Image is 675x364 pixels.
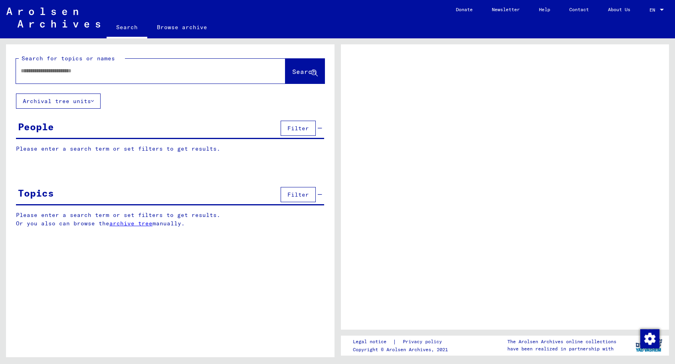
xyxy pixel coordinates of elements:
p: Copyright © Arolsen Archives, 2021 [353,346,451,353]
span: EN [649,7,658,13]
div: Topics [18,186,54,200]
a: Legal notice [353,338,393,346]
p: Please enter a search term or set filters to get results. Or you also can browse the manually. [16,211,325,228]
div: | [353,338,451,346]
a: Browse archive [147,18,217,37]
button: Search [285,59,325,84]
a: Search [107,18,147,38]
img: Change consent [640,329,659,348]
img: yv_logo.png [634,335,664,355]
button: Filter [281,187,316,202]
p: have been realized in partnership with [507,345,616,352]
p: Please enter a search term or set filters to get results. [16,145,324,153]
a: Privacy policy [396,338,451,346]
span: Filter [287,125,309,132]
div: People [18,119,54,134]
span: Search [292,68,316,76]
p: The Arolsen Archives online collections [507,338,616,345]
mat-label: Search for topics or names [22,55,115,62]
button: Archival tree units [16,93,101,109]
span: Filter [287,191,309,198]
button: Filter [281,121,316,136]
a: archive tree [109,220,152,227]
img: Arolsen_neg.svg [6,8,100,28]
